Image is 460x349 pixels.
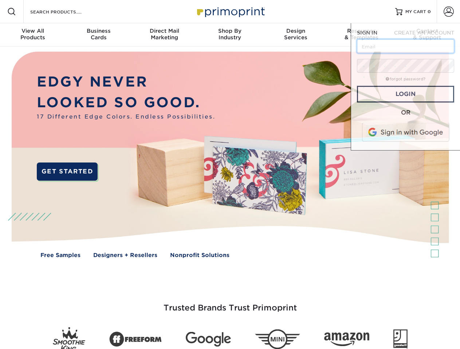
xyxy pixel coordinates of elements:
div: Marketing [131,28,197,41]
span: SIGN IN [357,30,377,36]
div: & Templates [329,28,394,41]
p: EDGY NEVER [37,72,215,92]
div: OR [357,108,454,117]
a: Direct MailMarketing [131,23,197,47]
img: Google [186,332,231,347]
a: Free Samples [40,251,80,260]
a: GET STARTED [37,163,98,181]
h3: Trusted Brands Trust Primoprint [17,286,443,321]
div: Services [263,28,329,41]
span: Design [263,28,329,34]
a: Nonprofit Solutions [170,251,229,260]
a: forgot password? [386,77,425,81]
a: Designers + Resellers [93,251,157,260]
span: Resources [329,28,394,34]
span: Business [66,28,131,34]
div: Industry [197,28,263,41]
img: Goodwill [393,329,408,349]
p: LOOKED SO GOOD. [37,92,215,113]
div: Cards [66,28,131,41]
span: 17 Different Edge Colors. Endless Possibilities. [37,113,215,121]
img: Amazon [324,333,369,346]
span: Direct Mail [131,28,197,34]
span: 0 [428,9,431,14]
input: Email [357,39,454,53]
input: SEARCH PRODUCTS..... [30,7,101,16]
span: MY CART [405,9,426,15]
a: BusinessCards [66,23,131,47]
img: Primoprint [194,4,267,19]
span: CREATE AN ACCOUNT [394,30,454,36]
a: Shop ByIndustry [197,23,263,47]
a: Login [357,86,454,103]
span: Shop By [197,28,263,34]
a: DesignServices [263,23,329,47]
a: Resources& Templates [329,23,394,47]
